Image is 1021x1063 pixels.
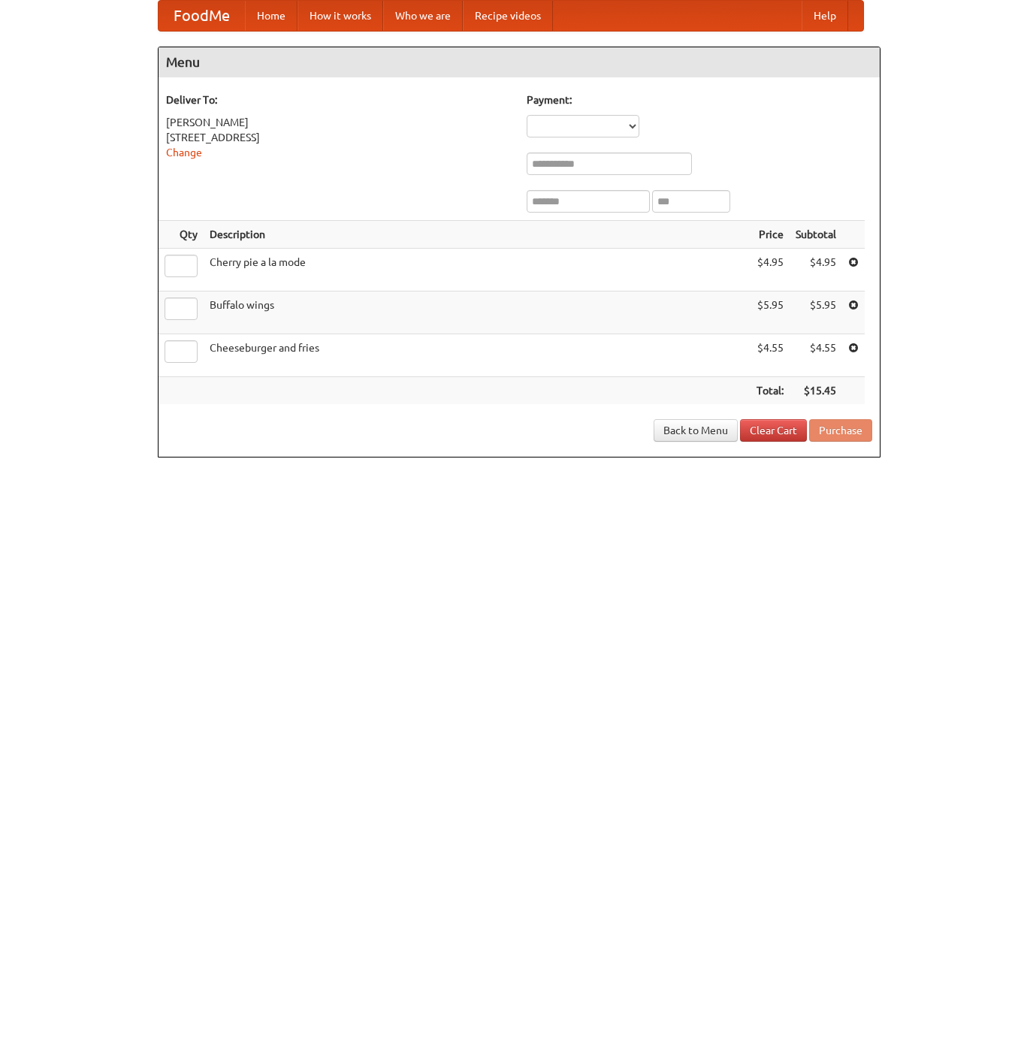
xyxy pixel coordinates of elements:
th: Total: [751,377,790,405]
a: Home [245,1,298,31]
a: Help [802,1,848,31]
a: Clear Cart [740,419,807,442]
a: Change [166,146,202,159]
td: $5.95 [790,291,842,334]
a: Who we are [383,1,463,31]
th: Price [751,221,790,249]
td: Buffalo wings [204,291,751,334]
h5: Payment: [527,92,872,107]
a: Recipe videos [463,1,553,31]
h4: Menu [159,47,880,77]
th: Description [204,221,751,249]
a: FoodMe [159,1,245,31]
td: $5.95 [751,291,790,334]
th: Subtotal [790,221,842,249]
div: [STREET_ADDRESS] [166,130,512,145]
th: Qty [159,221,204,249]
td: $4.55 [751,334,790,377]
button: Purchase [809,419,872,442]
a: How it works [298,1,383,31]
td: $4.95 [790,249,842,291]
h5: Deliver To: [166,92,512,107]
td: $4.55 [790,334,842,377]
div: [PERSON_NAME] [166,115,512,130]
td: Cherry pie a la mode [204,249,751,291]
td: $4.95 [751,249,790,291]
th: $15.45 [790,377,842,405]
a: Back to Menu [654,419,738,442]
td: Cheeseburger and fries [204,334,751,377]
